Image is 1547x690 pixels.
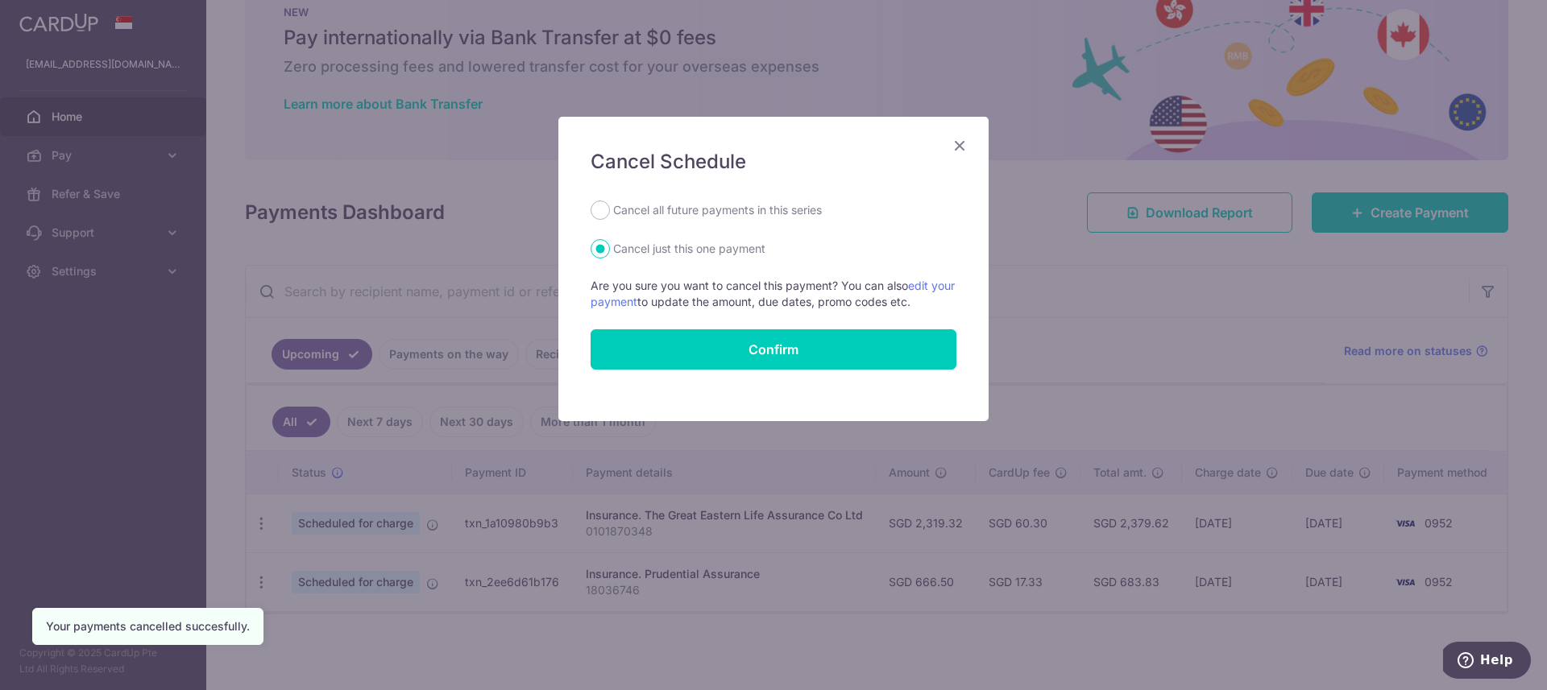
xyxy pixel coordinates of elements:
[1443,642,1531,682] iframe: Opens a widget where you can find more information
[46,618,250,634] div: Your payments cancelled succesfully.
[591,278,956,310] p: Are you sure you want to cancel this payment? You can also to update the amount, due dates, promo...
[591,329,956,370] button: Confirm
[950,136,969,155] button: Close
[613,200,822,220] label: Cancel all future payments in this series
[591,149,956,175] h5: Cancel Schedule
[613,239,765,258] label: Cancel just this one payment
